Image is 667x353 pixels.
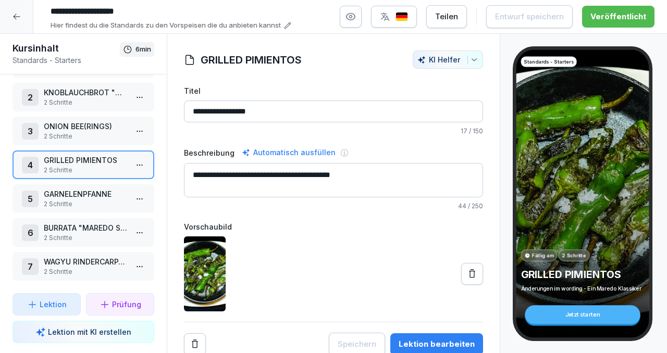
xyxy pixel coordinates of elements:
div: Automatisch ausfüllen [240,146,338,159]
label: Titel [184,85,483,96]
h1: GRILLED PIMIENTOS [201,52,302,68]
p: 6 min [135,44,151,55]
p: WAGYU RINDERCARPACCIO [44,256,127,267]
div: 4GRILLED PIMIENTOS2 Schritte [13,150,154,179]
p: Prüfung [112,299,141,310]
h1: Kursinhalt [13,42,120,55]
label: Vorschaubild [184,221,483,232]
button: Lektion mit KI erstellen [13,321,154,343]
div: 7 [22,258,39,275]
div: 3 [22,123,39,140]
p: Fällig am [532,252,553,259]
p: Standards - Starters [524,58,573,66]
div: Veröffentlicht [590,11,646,22]
p: 2 Schritte [44,132,127,141]
p: 2 Schritte [44,98,127,107]
p: ONION BEE(RINGS) [44,121,127,132]
div: Speichern [338,338,376,350]
div: 2 [22,89,39,106]
p: Lektion mit KI erstellen [48,326,131,337]
p: KNOBLAUCHBROT "MAREDO STYLE" [44,87,127,98]
div: Jetzt starten [525,305,640,324]
div: 7WAGYU RINDERCARPACCIO2 Schritte [13,252,154,281]
button: Lektion [13,293,81,316]
div: 5 [22,191,39,207]
div: 2KNOBLAUCHBROT "MAREDO STYLE"2 Schritte [13,83,154,111]
div: 6 [22,224,39,241]
div: 4 [22,157,39,173]
p: 2 Schritte [44,166,127,175]
div: Teilen [435,11,458,22]
div: Entwurf speichern [495,11,564,22]
div: 5GARNELENPFANNE2 Schritte [13,184,154,213]
label: Beschreibung [184,147,234,158]
button: Veröffentlicht [582,6,654,28]
p: 2 Schritte [44,199,127,209]
p: Hier findest du die Standards zu den Vorspeisen die du anbieten kannst [51,20,281,31]
img: aaqitxdo24f3mkx0f6njmody.png [184,236,226,311]
p: 2 Schritte [44,267,127,276]
div: Lektion bearbeiten [399,338,475,350]
button: KI Helfer [413,51,483,69]
span: 17 [461,127,467,135]
img: de.svg [396,12,408,22]
button: Prüfung [86,293,154,316]
button: Entwurf speichern [486,5,573,28]
span: 44 [458,202,466,210]
p: GARNELENPFANNE [44,188,127,199]
div: KI Helfer [417,55,478,64]
p: Änderungen im wording - Ein Maredo Klassiker [521,285,645,292]
p: Standards - Starters [13,55,120,66]
p: Lektion [40,299,67,310]
button: Teilen [426,5,467,28]
p: BURRATA "MAREDO STYLE" [44,222,127,233]
p: 2 Schritte [44,233,127,243]
p: / 250 [184,201,483,211]
p: 2 Schritte [562,252,586,259]
p: GRILLED PIMIENTOS [44,155,127,166]
p: GRILLED PIMIENTOS [521,268,645,281]
div: 6BURRATA "MAREDO STYLE"2 Schritte [13,218,154,247]
div: 3ONION BEE(RINGS)2 Schritte [13,117,154,145]
p: / 150 [184,127,483,136]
